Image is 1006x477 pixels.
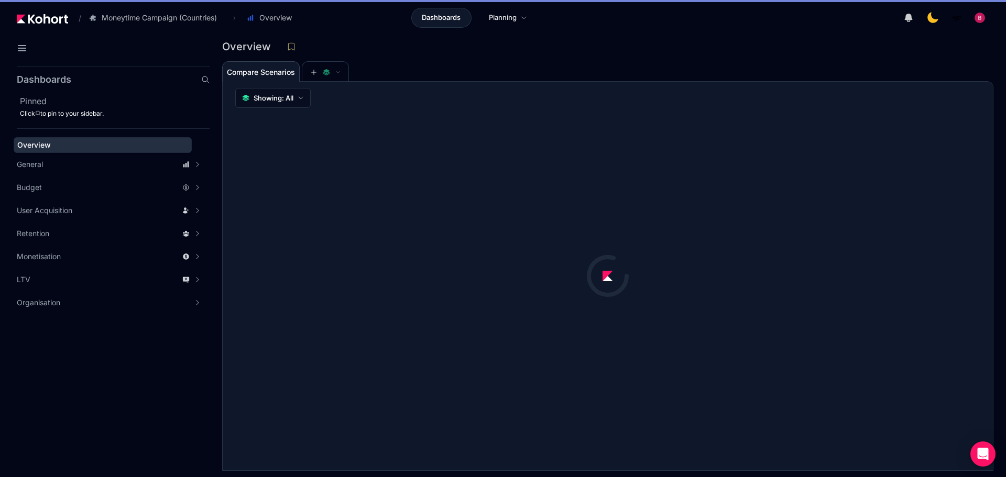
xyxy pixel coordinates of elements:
span: Organisation [17,297,60,308]
span: Showing: All [254,93,293,103]
img: logo_MoneyTimeLogo_1_20250619094856634230.png [952,13,962,23]
a: Overview [14,137,192,153]
a: Planning [478,8,538,28]
button: Showing: All [235,88,311,108]
span: General [17,159,43,170]
div: Click to pin to your sidebar. [20,109,210,118]
span: / [70,13,81,24]
button: Moneytime Campaign (Countries) [83,9,228,27]
button: Overview [241,9,303,27]
span: Overview [259,13,292,23]
span: Compare Scenarios [227,69,295,76]
span: Dashboards [422,13,461,23]
img: Kohort logo [17,14,68,24]
span: LTV [17,274,30,285]
span: User Acquisition [17,205,72,216]
span: › [231,14,238,22]
span: Overview [17,140,51,149]
a: Dashboards [411,8,472,28]
h3: Overview [222,41,277,52]
span: Budget [17,182,42,193]
span: Planning [489,13,517,23]
span: Monetisation [17,251,61,262]
div: Open Intercom Messenger [970,441,996,467]
h2: Dashboards [17,75,71,84]
span: Moneytime Campaign (Countries) [102,13,217,23]
span: Retention [17,228,49,239]
h2: Pinned [20,95,210,107]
